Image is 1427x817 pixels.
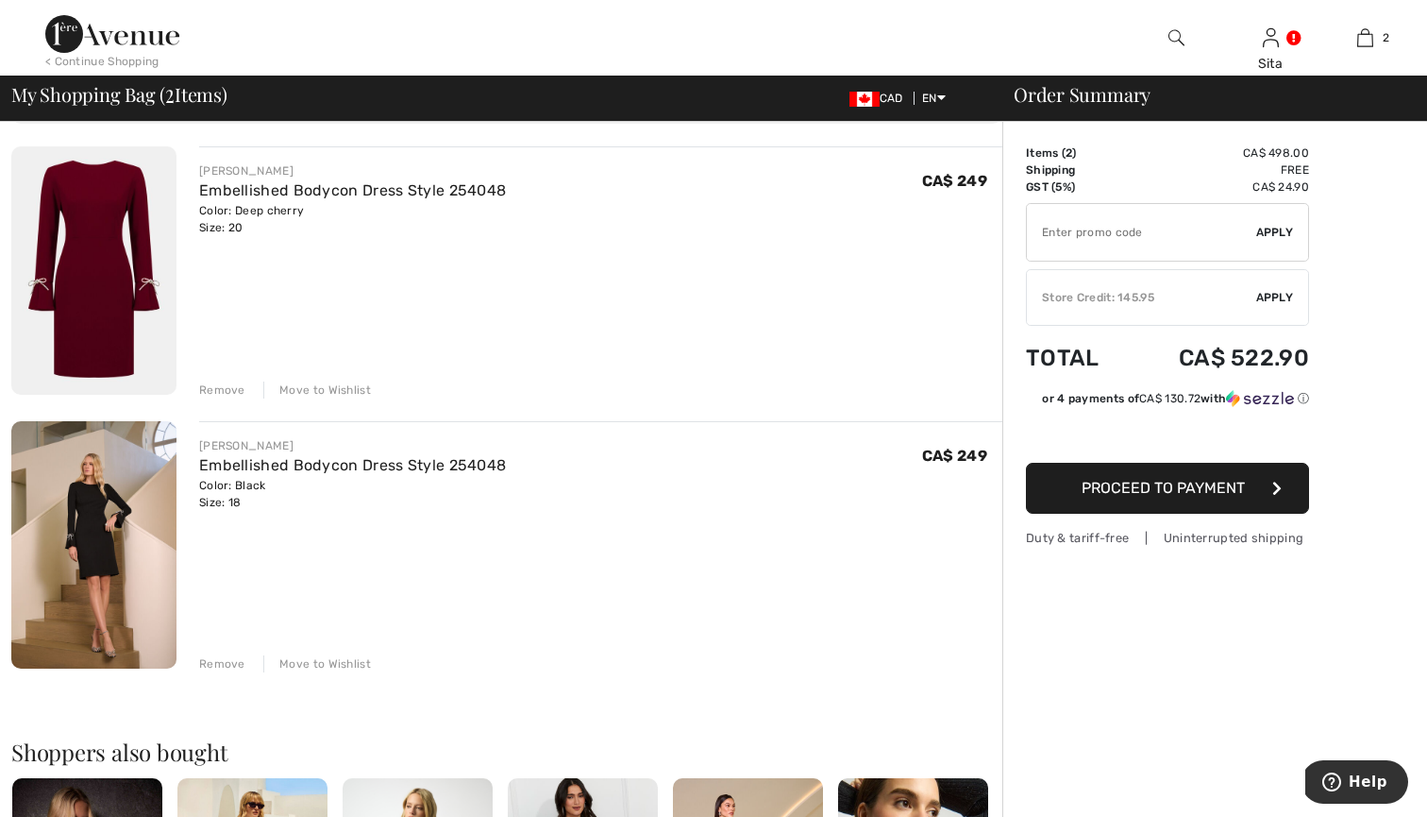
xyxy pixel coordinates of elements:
[1168,26,1184,49] img: search the website
[199,456,506,474] a: Embellished Bodycon Dress Style 254048
[11,421,176,670] img: Embellished Bodycon Dress Style 254048
[1128,162,1309,179] td: Free
[1026,414,1309,456] iframe: PayPal-paypal
[1128,179,1309,196] td: CA$ 24.90
[45,53,159,70] div: < Continue Shopping
[199,181,506,199] a: Embellished Bodycon Dress Style 254048
[1026,326,1128,390] td: Total
[1224,54,1317,74] div: Sita
[199,382,245,399] div: Remove
[849,92,880,107] img: Canadian Dollar
[849,92,911,105] span: CAD
[1357,26,1373,49] img: My Bag
[1026,390,1309,414] div: or 4 payments ofCA$ 130.72withSezzle Click to learn more about Sezzle
[165,80,175,105] span: 2
[1305,760,1408,808] iframe: Opens a widget where you can find more information
[199,655,245,672] div: Remove
[199,162,506,179] div: [PERSON_NAME]
[263,655,371,672] div: Move to Wishlist
[1042,390,1309,407] div: or 4 payments of with
[922,92,946,105] span: EN
[991,85,1416,104] div: Order Summary
[1082,479,1245,497] span: Proceed to Payment
[199,202,506,236] div: Color: Deep cherry Size: 20
[1263,26,1279,49] img: My Info
[1027,204,1256,261] input: Promo code
[1263,28,1279,46] a: Sign In
[922,172,987,190] span: CA$ 249
[1066,146,1072,160] span: 2
[1026,179,1128,196] td: GST (5%)
[11,740,1002,763] h2: Shoppers also bought
[1383,29,1389,46] span: 2
[1027,289,1256,306] div: Store Credit: 145.95
[1318,26,1411,49] a: 2
[1226,390,1294,407] img: Sezzle
[263,382,371,399] div: Move to Wishlist
[1026,145,1128,162] td: Items ( )
[922,447,987,465] span: CA$ 249
[1139,392,1200,405] span: CA$ 130.72
[1128,326,1309,390] td: CA$ 522.90
[1026,529,1309,547] div: Duty & tariff-free | Uninterrupted shipping
[1026,162,1128,179] td: Shipping
[1128,145,1309,162] td: CA$ 498.00
[199,437,506,454] div: [PERSON_NAME]
[11,146,176,395] img: Embellished Bodycon Dress Style 254048
[11,85,227,104] span: My Shopping Bag ( Items)
[1256,289,1294,306] span: Apply
[45,15,179,53] img: 1ère Avenue
[1256,224,1294,241] span: Apply
[1026,463,1309,514] button: Proceed to Payment
[199,477,506,511] div: Color: Black Size: 18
